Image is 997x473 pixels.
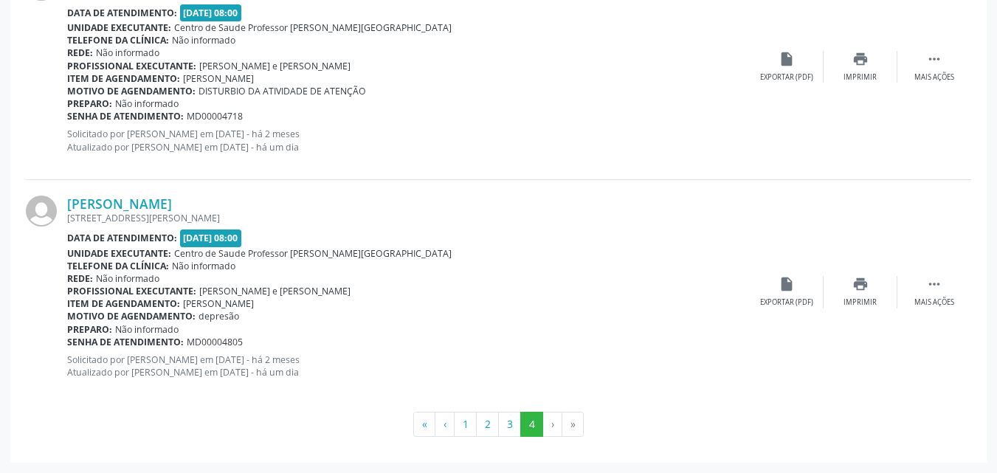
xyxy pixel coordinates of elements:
[180,229,242,246] span: [DATE] 08:00
[199,285,351,297] span: [PERSON_NAME] e [PERSON_NAME]
[67,212,750,224] div: [STREET_ADDRESS][PERSON_NAME]
[67,72,180,85] b: Item de agendamento:
[67,7,177,19] b: Data de atendimento:
[926,51,942,67] i: 
[180,4,242,21] span: [DATE] 08:00
[26,196,57,227] img: img
[413,412,435,437] button: Go to first page
[187,336,243,348] span: MD00004805
[476,412,499,437] button: Go to page 2
[67,21,171,34] b: Unidade executante:
[67,232,177,244] b: Data de atendimento:
[67,247,171,260] b: Unidade executante:
[67,272,93,285] b: Rede:
[760,297,813,308] div: Exportar (PDF)
[26,412,971,437] ul: Pagination
[914,297,954,308] div: Mais ações
[183,72,254,85] span: [PERSON_NAME]
[67,323,112,336] b: Preparo:
[520,412,543,437] button: Go to page 4
[852,51,869,67] i: print
[67,196,172,212] a: [PERSON_NAME]
[199,60,351,72] span: [PERSON_NAME] e [PERSON_NAME]
[67,34,169,46] b: Telefone da clínica:
[852,276,869,292] i: print
[67,110,184,122] b: Senha de atendimento:
[926,276,942,292] i: 
[67,310,196,322] b: Motivo de agendamento:
[172,34,235,46] span: Não informado
[187,110,243,122] span: MD00004718
[67,85,196,97] b: Motivo de agendamento:
[67,285,196,297] b: Profissional executante:
[67,46,93,59] b: Rede:
[67,336,184,348] b: Senha de atendimento:
[96,272,159,285] span: Não informado
[174,21,452,34] span: Centro de Saude Professor [PERSON_NAME][GEOGRAPHIC_DATA]
[914,72,954,83] div: Mais ações
[844,72,877,83] div: Imprimir
[760,72,813,83] div: Exportar (PDF)
[498,412,521,437] button: Go to page 3
[67,97,112,110] b: Preparo:
[199,85,366,97] span: DISTURBIO DA ATIVIDADE DE ATENÇÃO
[779,276,795,292] i: insert_drive_file
[67,353,750,379] p: Solicitado por [PERSON_NAME] em [DATE] - há 2 meses Atualizado por [PERSON_NAME] em [DATE] - há u...
[199,310,239,322] span: depresão
[67,260,169,272] b: Telefone da clínica:
[844,297,877,308] div: Imprimir
[67,60,196,72] b: Profissional executante:
[174,247,452,260] span: Centro de Saude Professor [PERSON_NAME][GEOGRAPHIC_DATA]
[96,46,159,59] span: Não informado
[67,128,750,153] p: Solicitado por [PERSON_NAME] em [DATE] - há 2 meses Atualizado por [PERSON_NAME] em [DATE] - há u...
[115,323,179,336] span: Não informado
[172,260,235,272] span: Não informado
[115,97,179,110] span: Não informado
[779,51,795,67] i: insert_drive_file
[454,412,477,437] button: Go to page 1
[183,297,254,310] span: [PERSON_NAME]
[67,297,180,310] b: Item de agendamento:
[435,412,455,437] button: Go to previous page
